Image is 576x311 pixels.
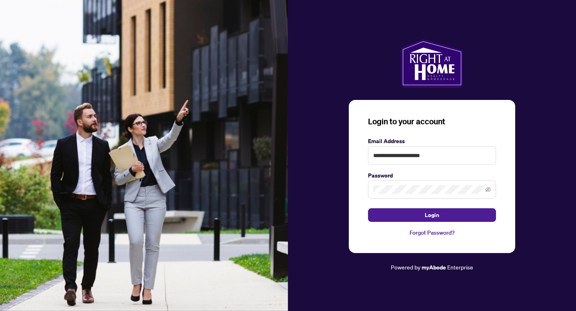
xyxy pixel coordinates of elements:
label: Email Address [368,137,496,146]
button: Login [368,208,496,222]
label: Password [368,171,496,180]
a: Forgot Password? [368,228,496,237]
span: eye-invisible [485,187,491,192]
span: Login [425,209,439,221]
span: Powered by [391,263,420,271]
a: myAbode [422,263,446,272]
h3: Login to your account [368,116,496,127]
img: ma-logo [401,39,463,87]
span: Enterprise [447,263,473,271]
